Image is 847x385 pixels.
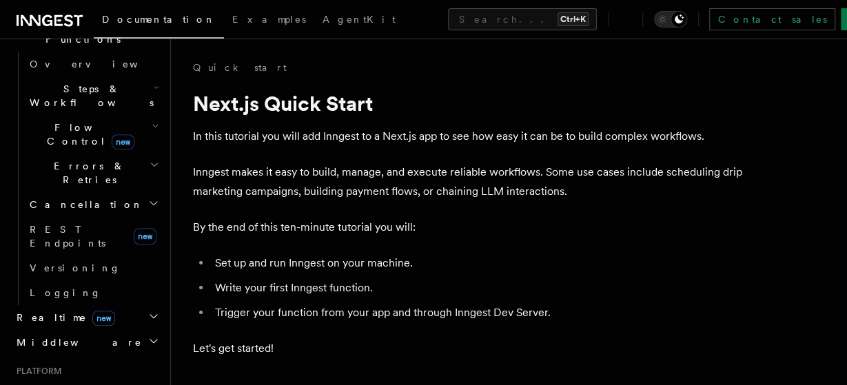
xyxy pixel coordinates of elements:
[24,192,162,217] button: Cancellation
[24,198,143,211] span: Cancellation
[11,52,162,305] div: Inngest Functions
[134,228,156,244] span: new
[193,218,744,237] p: By the end of this ten-minute tutorial you will:
[211,278,744,298] li: Write your first Inngest function.
[193,61,287,74] a: Quick start
[24,217,162,256] a: REST Endpointsnew
[654,11,687,28] button: Toggle dark mode
[323,14,396,25] span: AgentKit
[224,4,314,37] a: Examples
[11,311,115,324] span: Realtime
[30,262,121,273] span: Versioning
[448,8,597,30] button: Search...Ctrl+K
[193,91,744,116] h1: Next.js Quick Start
[193,127,744,146] p: In this tutorial you will add Inngest to a Next.js app to see how easy it can be to build complex...
[11,335,142,349] span: Middleware
[24,52,162,76] a: Overview
[11,305,162,330] button: Realtimenew
[94,4,224,39] a: Documentation
[232,14,306,25] span: Examples
[709,8,835,30] a: Contact sales
[11,366,62,377] span: Platform
[24,159,150,187] span: Errors & Retries
[30,59,172,70] span: Overview
[314,4,404,37] a: AgentKit
[193,339,744,358] p: Let's get started!
[24,82,154,110] span: Steps & Workflows
[24,154,162,192] button: Errors & Retries
[24,256,162,280] a: Versioning
[211,303,744,322] li: Trigger your function from your app and through Inngest Dev Server.
[102,14,216,25] span: Documentation
[92,311,115,326] span: new
[30,287,101,298] span: Logging
[112,134,134,149] span: new
[11,330,162,355] button: Middleware
[24,280,162,305] a: Logging
[193,163,744,201] p: Inngest makes it easy to build, manage, and execute reliable workflows. Some use cases include sc...
[30,224,105,249] span: REST Endpoints
[558,12,589,26] kbd: Ctrl+K
[24,115,162,154] button: Flow Controlnew
[211,253,744,273] li: Set up and run Inngest on your machine.
[24,121,152,148] span: Flow Control
[24,76,162,115] button: Steps & Workflows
